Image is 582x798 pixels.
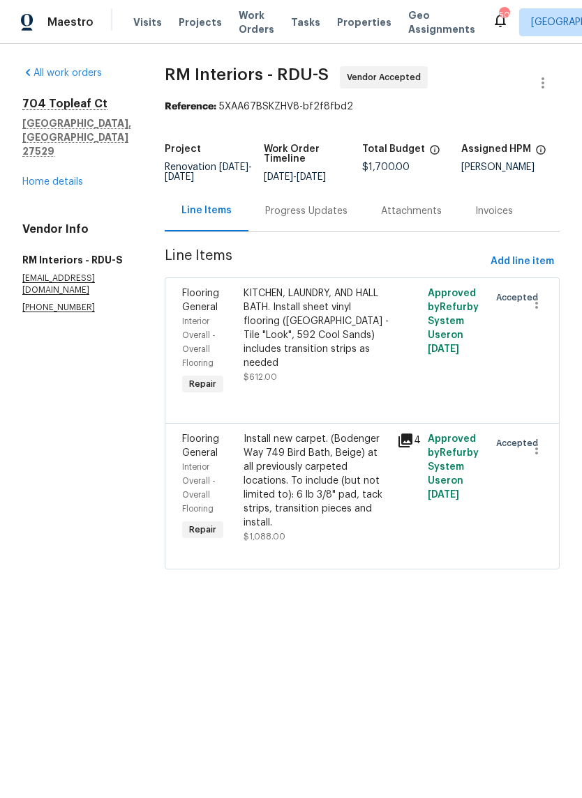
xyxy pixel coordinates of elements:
h5: Total Budget [362,144,425,154]
a: All work orders [22,68,102,78]
span: Accepted [496,291,544,305]
span: [DATE] [297,172,326,182]
span: Renovation [165,162,252,182]
span: [DATE] [428,490,459,500]
div: Install new carpet. (Bodenger Way 749 Bird Bath, Beige) at all previously carpeted locations. To ... [244,432,389,530]
span: Repair [184,523,222,537]
span: $1,700.00 [362,162,410,172]
span: [DATE] [264,172,293,182]
span: [DATE] [165,172,194,182]
h5: Work Order Timeline [264,144,363,164]
span: The total cost of line items that have been proposed by Opendoor. This sum includes line items th... [429,144,440,162]
a: Home details [22,177,83,187]
div: 50 [499,8,509,22]
span: Maestro [47,15,94,29]
b: Reference: [165,102,216,112]
span: Approved by Refurby System User on [428,289,479,354]
h5: RM Interiors - RDU-S [22,253,131,267]
span: [DATE] [219,162,248,172]
span: $612.00 [244,373,277,381]
span: Vendor Accepted [347,70,426,84]
button: Add line item [485,249,560,275]
span: Approved by Refurby System User on [428,434,479,500]
div: Progress Updates [265,204,348,218]
span: Visits [133,15,162,29]
span: - [264,172,326,182]
span: The hpm assigned to this work order. [535,144,546,162]
div: Invoices [475,204,513,218]
div: Attachments [381,204,442,218]
div: KITCHEN, LAUNDRY, AND HALL BATH. Install sheet vinyl flooring ([GEOGRAPHIC_DATA] - Tile "Look", 5... [244,286,389,370]
span: Flooring General [182,289,219,312]
h5: Assigned HPM [461,144,531,154]
div: 4 [397,432,419,449]
span: Properties [337,15,391,29]
span: RM Interiors - RDU-S [165,66,329,83]
div: Line Items [181,204,232,217]
span: Tasks [291,17,320,27]
span: $1,088.00 [244,532,285,541]
span: Work Orders [239,8,274,36]
span: Add line item [491,253,554,270]
span: - [165,162,252,182]
span: Interior Overall - Overall Flooring [182,463,216,513]
span: Projects [179,15,222,29]
span: Repair [184,377,222,391]
span: [DATE] [428,344,459,354]
span: Flooring General [182,434,219,458]
h5: Project [165,144,201,154]
span: Interior Overall - Overall Flooring [182,317,216,367]
h4: Vendor Info [22,222,131,236]
span: Geo Assignments [408,8,475,36]
span: Line Items [165,249,485,275]
div: 5XAA67BSKZHV8-bf2f8fbd2 [165,100,560,114]
span: Accepted [496,436,544,450]
div: [PERSON_NAME] [461,162,560,172]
